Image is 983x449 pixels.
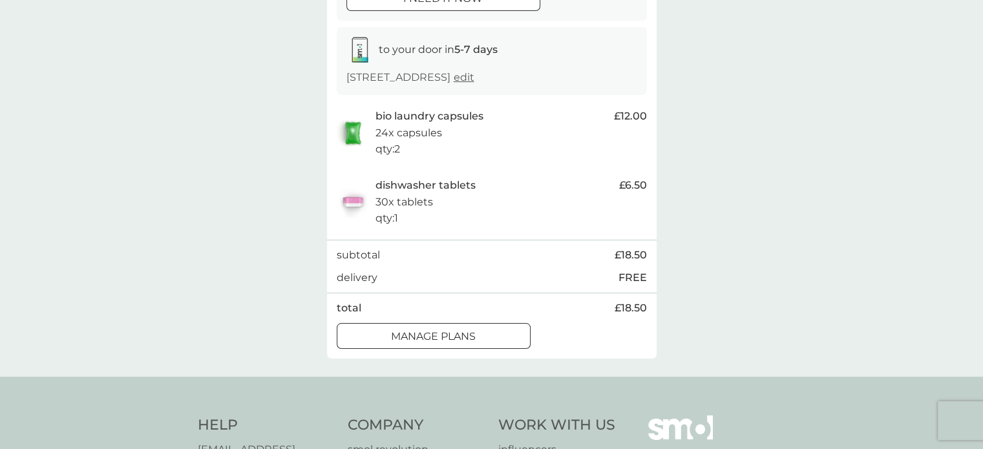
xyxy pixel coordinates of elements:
[337,300,361,317] p: total
[454,43,498,56] strong: 5-7 days
[375,177,476,194] p: dishwasher tablets
[614,108,647,125] span: £12.00
[375,125,442,141] p: 24x capsules
[615,247,647,264] span: £18.50
[618,269,647,286] p: FREE
[615,300,647,317] span: £18.50
[375,141,400,158] p: qty : 2
[375,108,483,125] p: bio laundry capsules
[198,415,335,435] h4: Help
[337,269,377,286] p: delivery
[454,71,474,83] a: edit
[346,69,474,86] p: [STREET_ADDRESS]
[375,194,433,211] p: 30x tablets
[498,415,615,435] h4: Work With Us
[375,210,398,227] p: qty : 1
[391,328,476,345] p: manage plans
[348,415,485,435] h4: Company
[379,43,498,56] span: to your door in
[337,247,380,264] p: subtotal
[619,177,647,194] span: £6.50
[337,323,531,349] button: manage plans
